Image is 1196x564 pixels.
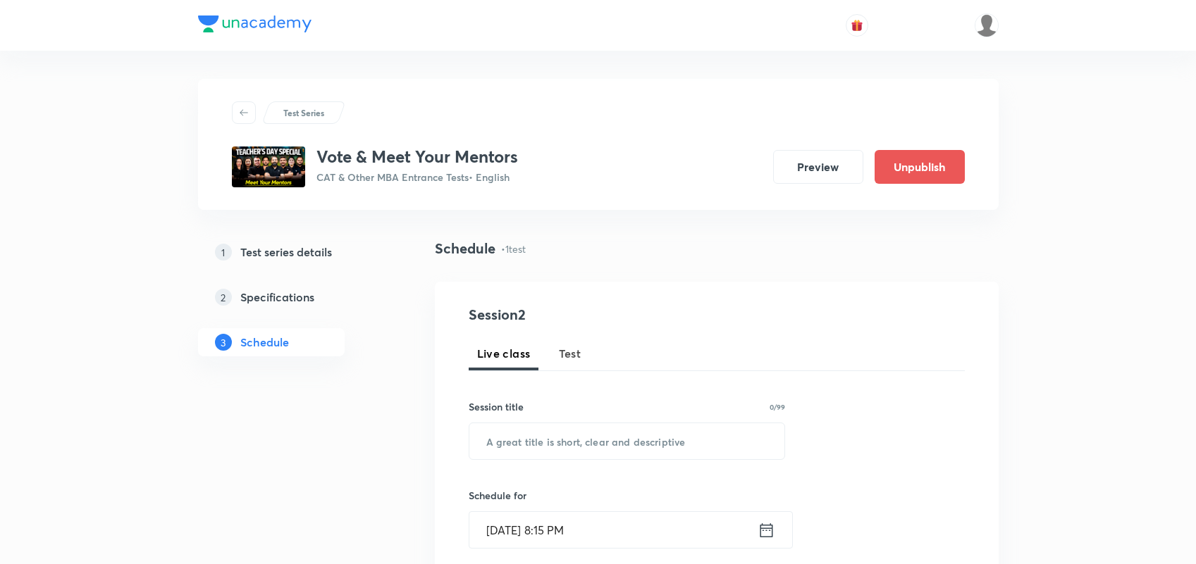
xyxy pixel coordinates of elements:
h3: Vote & Meet Your Mentors [316,146,518,167]
h6: Schedule for [469,488,786,503]
p: 2 [215,289,232,306]
button: Unpublish [875,150,965,184]
h6: Session title [469,399,524,414]
p: 3 [215,334,232,351]
img: Coolm [975,13,999,37]
h4: Session 2 [469,304,726,325]
span: Live class [477,345,531,362]
a: 2Specifications [198,283,390,311]
p: CAT & Other MBA Entrance Tests • English [316,170,518,184]
img: avatar [851,19,863,32]
h5: Specifications [240,289,314,306]
p: Test Series [283,106,324,119]
a: 1Test series details [198,238,390,266]
p: 1 [215,244,232,261]
h5: Schedule [240,334,289,351]
button: Preview [773,150,863,184]
h4: Schedule [435,238,495,259]
button: avatar [846,14,868,37]
a: Company Logo [198,15,312,36]
img: Company Logo [198,15,312,32]
p: • 1 test [501,242,526,256]
span: Test [559,345,581,362]
img: 1f7e89e295fe49e6abc8a768071436ee.jpg [232,146,305,187]
p: 0/99 [770,403,785,411]
h5: Test series details [240,244,332,261]
input: A great title is short, clear and descriptive [469,423,785,459]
